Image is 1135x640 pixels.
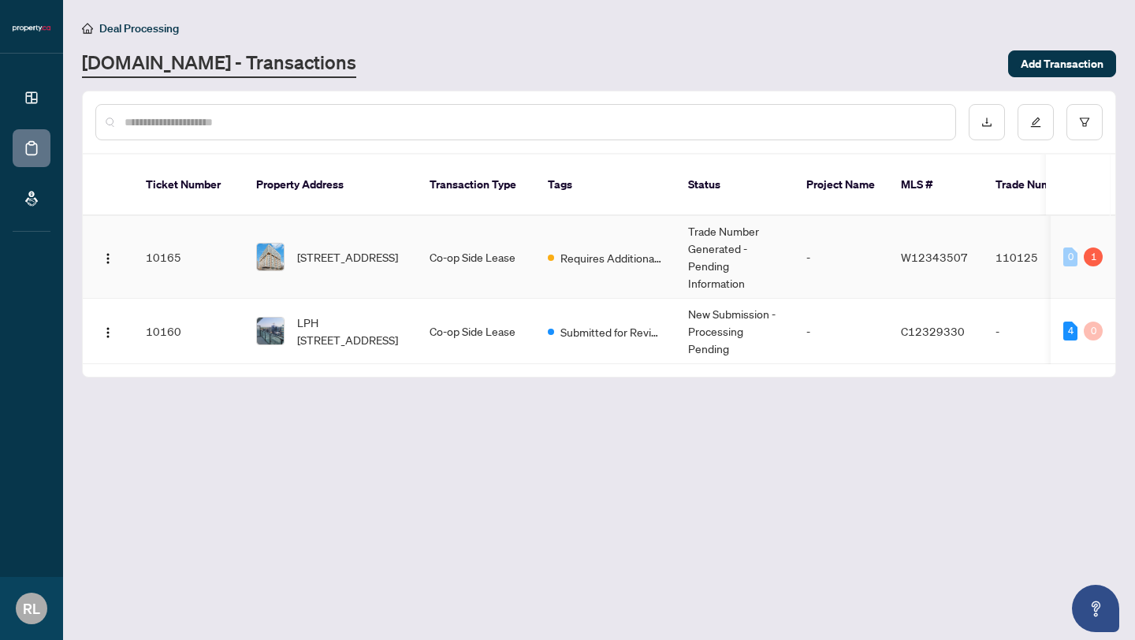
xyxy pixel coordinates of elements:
img: thumbnail-img [257,318,284,344]
img: Logo [102,252,114,265]
td: Trade Number Generated - Pending Information [675,216,794,299]
td: 10160 [133,299,244,364]
div: 1 [1084,247,1103,266]
td: 10165 [133,216,244,299]
div: 4 [1063,322,1077,340]
th: Ticket Number [133,154,244,216]
th: MLS # [888,154,983,216]
td: Co-op Side Lease [417,299,535,364]
div: 0 [1063,247,1077,266]
img: logo [13,24,50,33]
td: - [983,299,1093,364]
button: Logo [95,318,121,344]
img: Logo [102,326,114,339]
span: W12343507 [901,250,968,264]
button: Add Transaction [1008,50,1116,77]
span: RL [23,597,40,620]
span: C12329330 [901,324,965,338]
span: Add Transaction [1021,51,1103,76]
span: filter [1079,117,1090,128]
td: - [794,216,888,299]
button: filter [1066,104,1103,140]
img: thumbnail-img [257,244,284,270]
button: download [969,104,1005,140]
span: Requires Additional Docs [560,249,663,266]
button: Open asap [1072,585,1119,632]
span: home [82,23,93,34]
span: Deal Processing [99,21,179,35]
span: LPH [STREET_ADDRESS] [297,314,404,348]
th: Trade Number [983,154,1093,216]
span: download [981,117,992,128]
th: Tags [535,154,675,216]
button: Logo [95,244,121,270]
th: Property Address [244,154,417,216]
span: edit [1030,117,1041,128]
td: Co-op Side Lease [417,216,535,299]
button: edit [1018,104,1054,140]
span: Submitted for Review [560,323,663,340]
th: Project Name [794,154,888,216]
a: [DOMAIN_NAME] - Transactions [82,50,356,78]
td: 110125 [983,216,1093,299]
th: Status [675,154,794,216]
div: 0 [1084,322,1103,340]
td: - [794,299,888,364]
th: Transaction Type [417,154,535,216]
span: [STREET_ADDRESS] [297,248,398,266]
td: New Submission - Processing Pending [675,299,794,364]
